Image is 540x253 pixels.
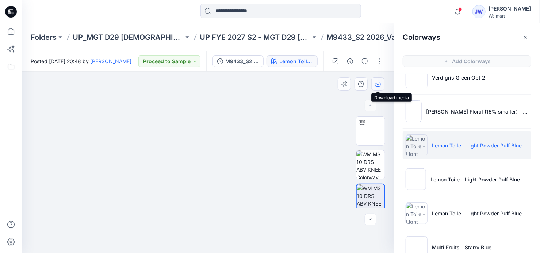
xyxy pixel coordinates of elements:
[327,32,438,42] p: M9433_S2 2026_Value Chemise_Midpoint
[357,184,384,212] img: WM MS 10 DRS-ABV KNEE Front wo Avatar
[432,74,485,81] p: Verdigris Green Opt 2
[426,108,528,115] p: [PERSON_NAME] Floral (15% smaller) - Verdigris Green 1
[432,210,528,217] p: Lemon Toile - Light Powder Puff Blue Opt 3
[356,150,385,179] img: WM MS 10 DRS-ABV KNEE Colorway wo Avatar
[432,142,522,149] p: Lemon Toile - Light Powder Puff Blue
[406,168,426,190] img: Lemon Toile - Light Powder Puff Blue Opt 2
[430,176,528,183] p: Lemon Toile - Light Powder Puff Blue Opt 2
[432,244,491,251] p: Multi Fruits - Starry Blue
[31,57,131,65] span: Posted [DATE] 20:48 by
[344,55,356,67] button: Details
[225,57,259,65] div: M9433_S2 2026_Value Chemise_Pre-Midpoint
[489,13,531,19] div: Walmart
[267,55,318,67] button: Lemon Toile - Light Powder Puff Blue
[406,202,428,224] img: Lemon Toile - Light Powder Puff Blue Opt 3
[406,134,428,156] img: Lemon Toile - Light Powder Puff Blue
[472,5,486,18] div: JW
[73,32,184,42] a: UP_MGT D29 [DEMOGRAPHIC_DATA] Sleep
[406,66,428,88] img: Verdigris Green Opt 2
[90,58,131,64] a: [PERSON_NAME]
[279,57,313,65] div: Lemon Toile - Light Powder Puff Blue
[212,55,264,67] button: M9433_S2 2026_Value Chemise_Pre-Midpoint
[406,100,422,122] img: Athiya Floral (15% smaller) - Verdigris Green 1
[489,4,531,13] div: [PERSON_NAME]
[200,32,311,42] a: UP FYE 2027 S2 - MGT D29 [DEMOGRAPHIC_DATA] Sleepwear
[31,32,57,42] a: Folders
[403,33,440,42] h2: Colorways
